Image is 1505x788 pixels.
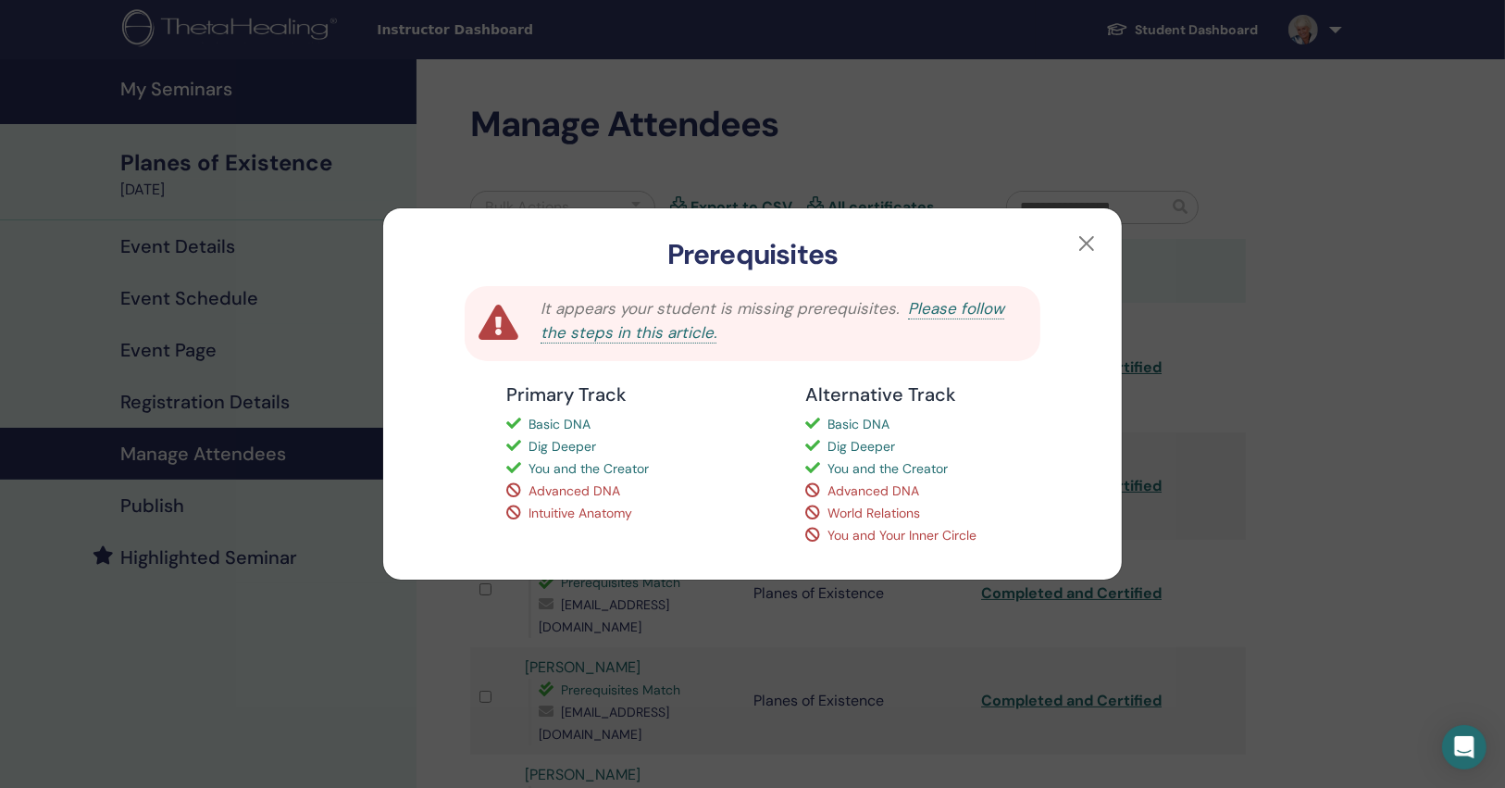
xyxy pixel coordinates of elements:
[827,416,889,432] span: Basic DNA
[529,416,591,432] span: Basic DNA
[805,383,1082,406] h4: Alternative Track
[529,482,620,499] span: Advanced DNA
[529,438,596,455] span: Dig Deeper
[413,238,1092,271] h3: Prerequisites
[827,482,919,499] span: Advanced DNA
[541,298,1004,344] a: Please follow the steps in this article.
[827,438,895,455] span: Dig Deeper
[827,460,948,477] span: You and the Creator
[827,527,976,544] span: You and Your Inner Circle
[1442,725,1486,769] div: Open Intercom Messenger
[529,460,649,477] span: You and the Creator
[506,383,783,406] h4: Primary Track
[529,505,632,521] span: Intuitive Anatomy
[541,298,899,319] span: It appears your student is missing prerequisites.
[827,505,920,521] span: World Relations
